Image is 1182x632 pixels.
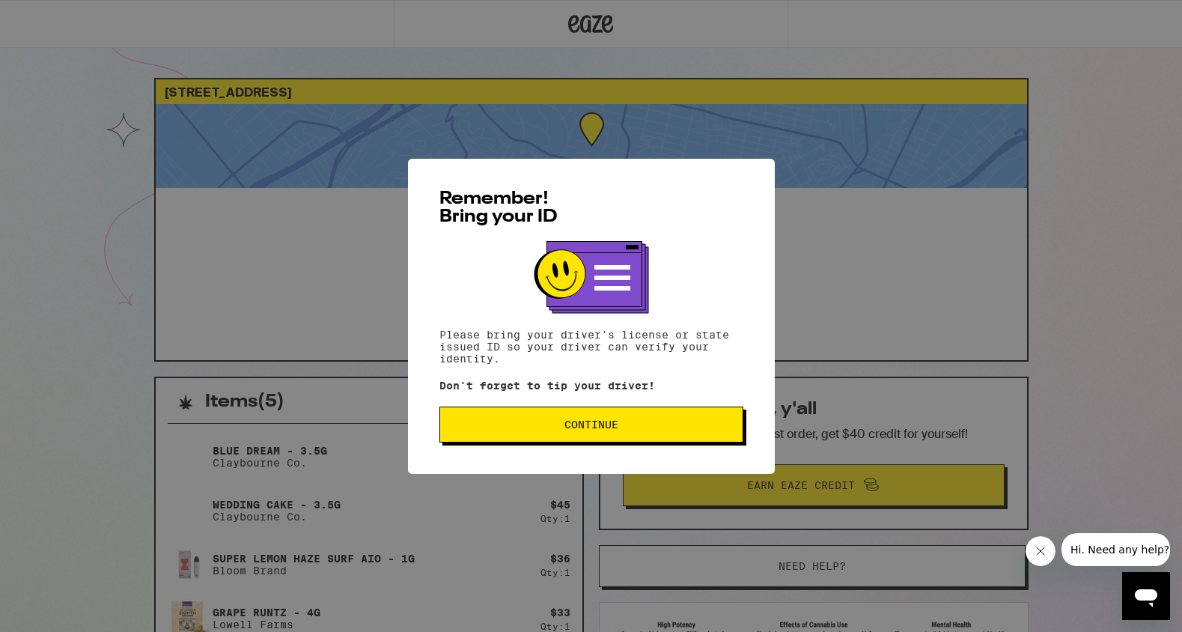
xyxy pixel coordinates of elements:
p: Don't forget to tip your driver! [439,380,743,392]
p: Please bring your driver's license or state issued ID so your driver can verify your identity. [439,329,743,365]
iframe: Close message [1026,536,1055,566]
span: Continue [564,419,618,430]
iframe: Message from company [1061,533,1170,566]
iframe: Button to launch messaging window [1122,572,1170,620]
button: Continue [439,407,743,443]
span: Remember! Bring your ID [439,190,558,226]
